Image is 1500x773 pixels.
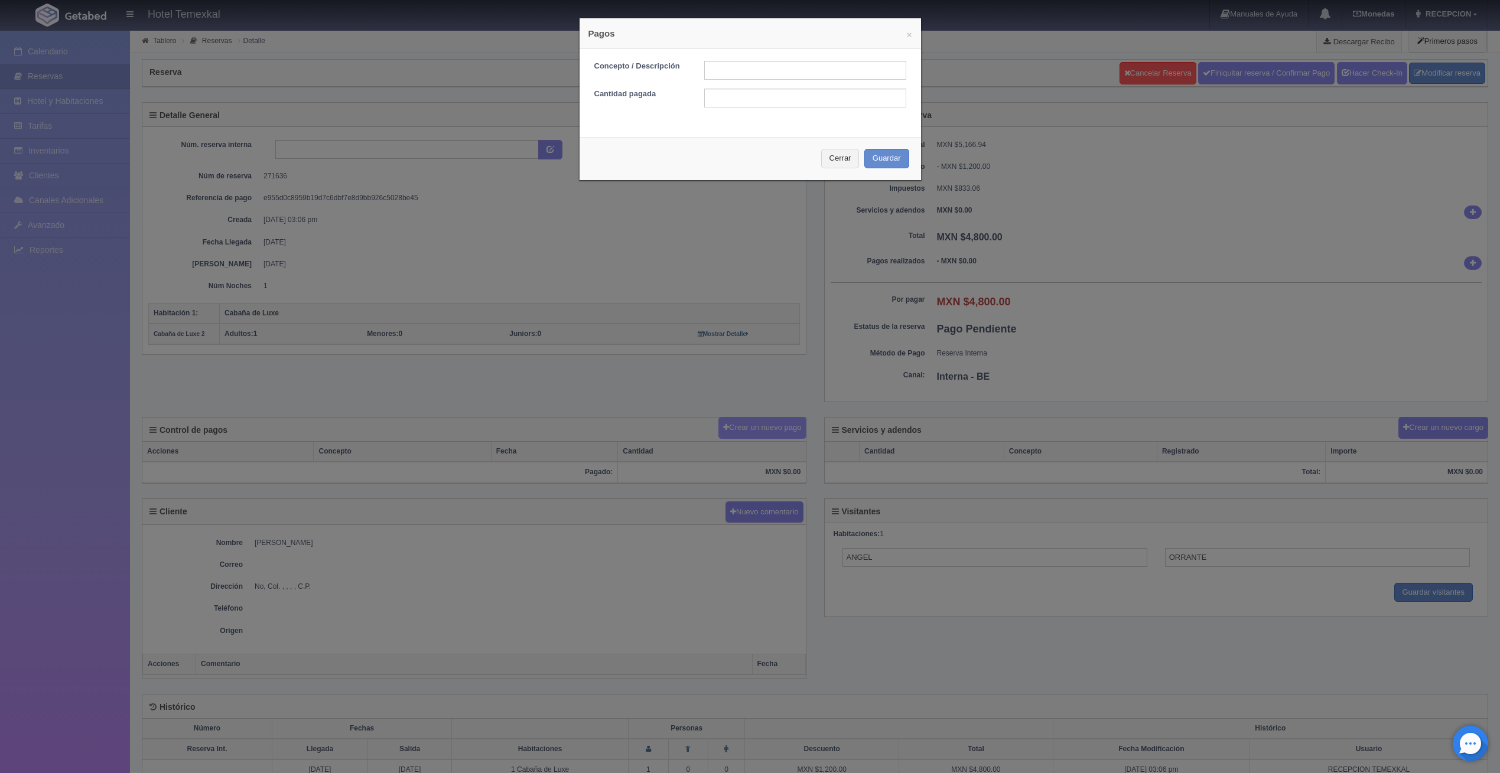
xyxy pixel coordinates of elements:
[907,30,912,39] button: ×
[588,27,912,40] h4: Pagos
[821,149,860,168] button: Cerrar
[864,149,909,168] button: Guardar
[585,61,695,72] label: Concepto / Descripción
[585,89,695,100] label: Cantidad pagada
